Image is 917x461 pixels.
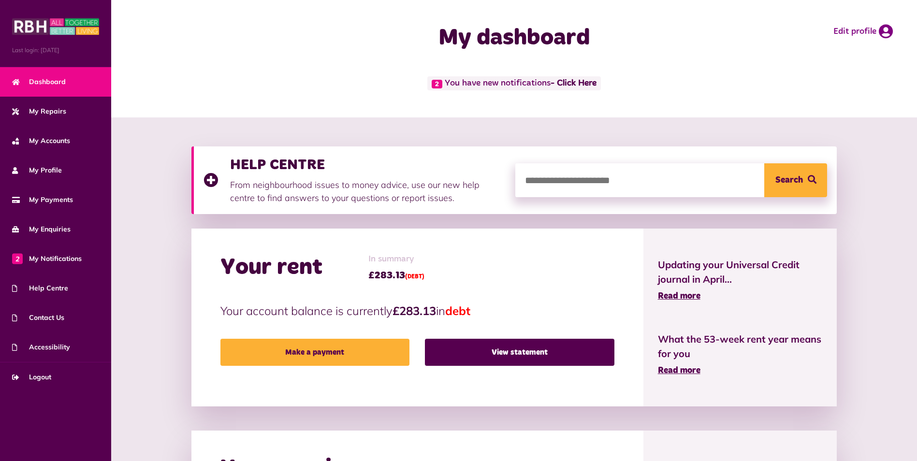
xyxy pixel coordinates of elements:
[230,178,506,204] p: From neighbourhood issues to money advice, use our new help centre to find answers to your questi...
[12,253,23,264] span: 2
[551,79,597,88] a: - Click Here
[322,24,706,52] h1: My dashboard
[12,165,62,175] span: My Profile
[405,274,424,280] span: (DEBT)
[368,253,424,266] span: In summary
[12,17,99,36] img: MyRBH
[425,339,614,366] a: View statement
[220,339,409,366] a: Make a payment
[432,80,442,88] span: 2
[220,254,322,282] h2: Your rent
[12,313,64,323] span: Contact Us
[427,76,600,90] span: You have new notifications
[12,106,66,116] span: My Repairs
[658,258,823,287] span: Updating your Universal Credit journal in April...
[445,303,470,318] span: debt
[12,372,51,382] span: Logout
[12,283,68,293] span: Help Centre
[775,163,803,197] span: Search
[12,136,70,146] span: My Accounts
[12,195,73,205] span: My Payments
[230,156,506,173] h3: HELP CENTRE
[12,46,99,55] span: Last login: [DATE]
[12,342,70,352] span: Accessibility
[393,303,436,318] strong: £283.13
[833,24,893,39] a: Edit profile
[220,302,614,319] p: Your account balance is currently in
[12,254,82,264] span: My Notifications
[368,268,424,283] span: £283.13
[12,224,71,234] span: My Enquiries
[658,258,823,303] a: Updating your Universal Credit journal in April... Read more
[658,332,823,377] a: What the 53-week rent year means for you Read more
[658,332,823,361] span: What the 53-week rent year means for you
[764,163,827,197] button: Search
[658,366,700,375] span: Read more
[658,292,700,301] span: Read more
[12,77,66,87] span: Dashboard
